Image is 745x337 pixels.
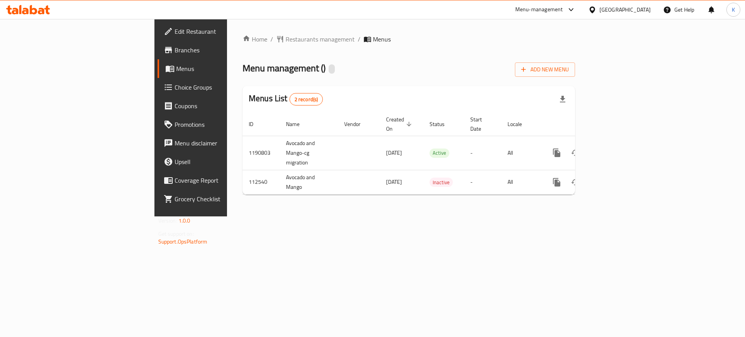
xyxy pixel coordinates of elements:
[158,229,194,239] span: Get support on:
[553,90,572,109] div: Export file
[158,41,279,59] a: Branches
[286,35,355,44] span: Restaurants management
[430,178,453,187] span: Inactive
[175,83,273,92] span: Choice Groups
[280,136,338,170] td: Avocado and Mango-cg migration
[175,27,273,36] span: Edit Restaurant
[373,35,391,44] span: Menus
[289,93,323,105] div: Total records count
[430,149,449,157] span: Active
[566,143,585,162] button: Change Status
[158,22,279,41] a: Edit Restaurant
[599,5,651,14] div: [GEOGRAPHIC_DATA]
[158,115,279,134] a: Promotions
[178,216,191,226] span: 1.0.0
[358,35,360,44] li: /
[515,5,563,14] div: Menu-management
[158,78,279,97] a: Choice Groups
[175,194,273,204] span: Grocery Checklist
[176,64,273,73] span: Menus
[158,171,279,190] a: Coverage Report
[344,119,371,129] span: Vendor
[175,45,273,55] span: Branches
[547,143,566,162] button: more
[158,152,279,171] a: Upsell
[158,134,279,152] a: Menu disclaimer
[464,136,501,170] td: -
[158,237,208,247] a: Support.OpsPlatform
[508,119,532,129] span: Locale
[501,136,541,170] td: All
[158,216,177,226] span: Version:
[158,59,279,78] a: Menus
[290,96,323,103] span: 2 record(s)
[175,176,273,185] span: Coverage Report
[566,173,585,192] button: Change Status
[286,119,310,129] span: Name
[470,115,492,133] span: Start Date
[280,170,338,194] td: Avocado and Mango
[515,62,575,77] button: Add New Menu
[521,65,569,74] span: Add New Menu
[158,97,279,115] a: Coupons
[249,119,263,129] span: ID
[501,170,541,194] td: All
[175,138,273,148] span: Menu disclaimer
[243,35,575,44] nav: breadcrumb
[547,173,566,192] button: more
[175,120,273,129] span: Promotions
[464,170,501,194] td: -
[386,148,402,158] span: [DATE]
[175,101,273,111] span: Coupons
[243,112,628,195] table: enhanced table
[541,112,628,136] th: Actions
[276,35,355,44] a: Restaurants management
[732,5,735,14] span: K
[243,59,326,77] span: Menu management ( )
[386,177,402,187] span: [DATE]
[430,149,449,158] div: Active
[386,115,414,133] span: Created On
[430,119,455,129] span: Status
[175,157,273,166] span: Upsell
[158,190,279,208] a: Grocery Checklist
[249,93,323,105] h2: Menus List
